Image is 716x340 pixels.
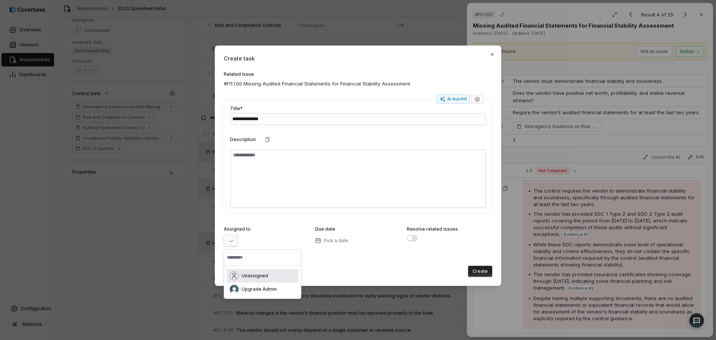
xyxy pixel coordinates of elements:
span: Create task [224,54,492,62]
label: Description [230,137,256,143]
div: Suggestions [227,269,298,296]
span: Unassigned [242,273,268,279]
span: Pick a date [324,238,348,244]
button: AI Autofill [437,95,470,104]
img: Upgrade Admin avatar [230,285,239,294]
button: Pick a date [313,233,351,249]
span: Upgrade Admin [242,286,277,292]
label: Assigned to [224,226,251,232]
label: Title* [230,106,243,112]
label: Related Issue [224,71,492,77]
span: Resolve related issues [407,226,458,232]
button: Create [468,266,492,277]
span: #FI1.1.00 Missing Audited Financial Statements for Financial Stability Assessment [224,80,410,88]
label: Due date [315,226,335,232]
div: AI Autofill [440,96,467,102]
